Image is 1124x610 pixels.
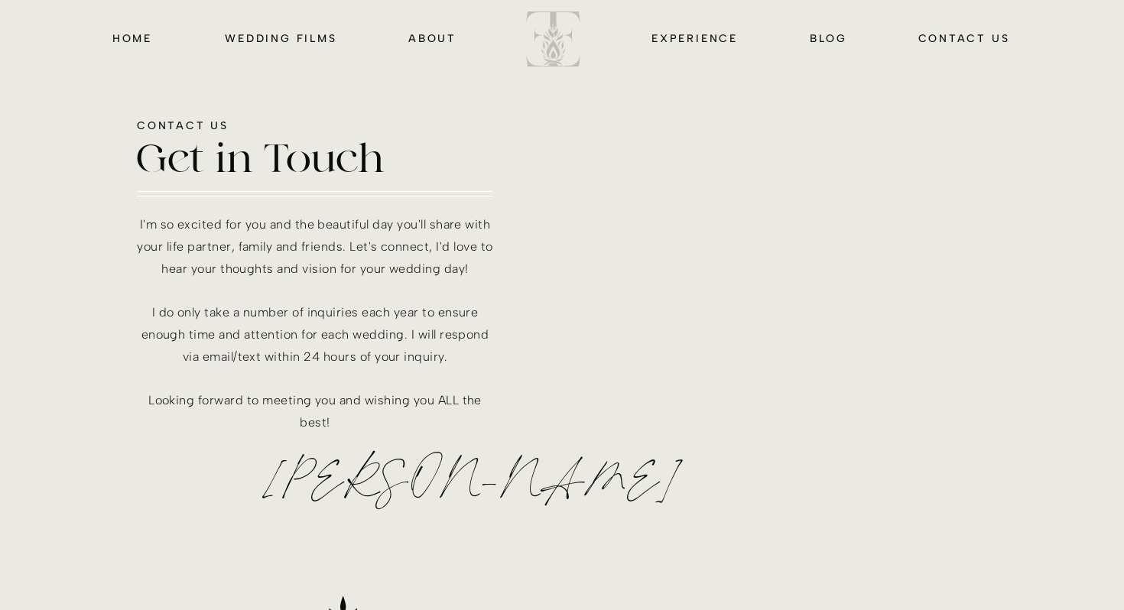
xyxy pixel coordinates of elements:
[648,29,741,47] a: EXPERIENCE
[110,29,154,47] a: HOME
[137,214,493,440] p: I'm so excited for you and the beautiful day you'll share with your life partner, family and frie...
[137,138,459,187] h2: Get in Touch
[137,116,456,135] h1: CONTACT US
[408,29,457,47] a: about
[916,29,1012,47] a: CONTACT us
[223,29,339,47] a: wedding films
[809,29,848,47] a: blog
[265,469,395,505] div: [PERSON_NAME]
